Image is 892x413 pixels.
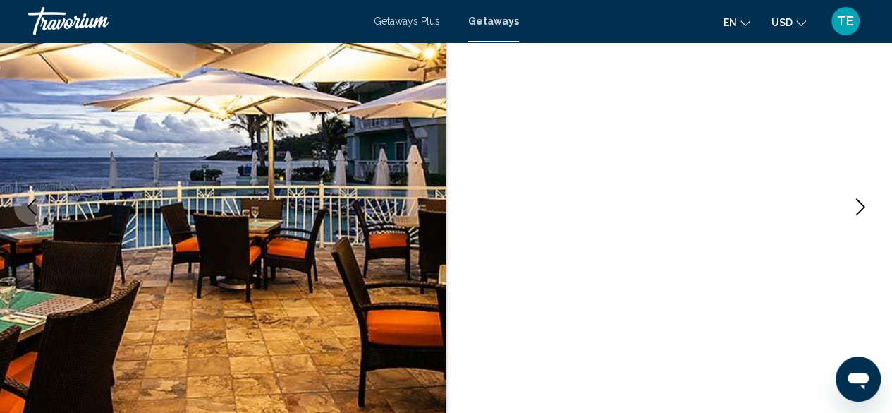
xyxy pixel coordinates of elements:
span: TE [837,14,854,28]
button: Change currency [771,12,806,32]
span: en [723,17,737,28]
button: Next image [843,189,878,225]
a: Getaways [468,16,519,27]
a: Travorium [28,7,360,35]
a: Getaways Plus [374,16,440,27]
button: Previous image [14,189,49,225]
span: USD [771,17,793,28]
button: User Menu [827,6,864,36]
iframe: Button to launch messaging window [836,357,881,402]
button: Change language [723,12,750,32]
